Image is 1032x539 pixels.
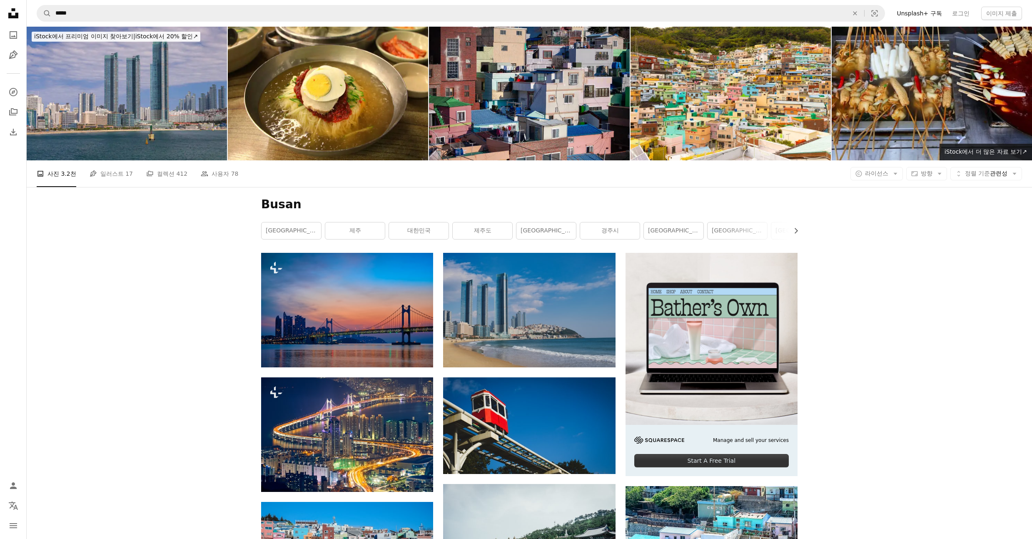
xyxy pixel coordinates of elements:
span: 관련성 [965,170,1007,178]
img: Town [429,27,629,160]
a: 사용자 78 [201,160,238,187]
span: 412 [176,169,187,178]
a: 일러스트 [5,47,22,63]
span: 방향 [921,170,932,177]
button: Unsplash 검색 [37,5,51,21]
a: [GEOGRAPHIC_DATA] [708,222,767,239]
a: iStock에서 프리미엄 이미지 찾아보기|iStock에서 20% 할인↗ [27,27,205,47]
button: 시각적 검색 [865,5,885,21]
img: 배경에 고층 건물이 많은 해변 [443,253,615,367]
span: Manage and sell your services [713,437,789,444]
img: 한국 부산의 어묵 오뎅 [832,27,1032,160]
span: iStock에서 프리미엄 이미지 찾아보기 | [34,33,135,40]
a: 로그인 [947,7,975,20]
img: Haeundae Beach in Busan [27,27,227,160]
a: Unsplash+ 구독 [892,7,947,20]
h1: Busan [261,197,798,212]
a: 탐색 [5,84,22,100]
a: Manage and sell your servicesStart A Free Trial [626,253,798,476]
img: 고층 빌딩과 극적인 하늘이 있는 일출의 광안대교. 부산, 대한민국 [261,253,433,367]
span: 정렬 기준 [965,170,990,177]
a: 빨간색과 흰색 금속 타워 [443,422,615,429]
span: 17 [125,169,133,178]
img: file-1705255347840-230a6ab5bca9image [634,437,684,444]
button: 정렬 기준관련성 [950,167,1022,180]
button: 라이선스 [850,167,903,180]
button: 목록을 오른쪽으로 스크롤 [788,222,798,239]
div: Start A Free Trial [634,454,789,467]
button: 언어 [5,497,22,514]
span: 라이선스 [865,170,888,177]
a: 사진 [5,27,22,43]
a: 고층 빌딩과 극적인 하늘이 있는 일출의 광안대교. 부산, 대한민국 [261,306,433,314]
a: 고층 빌딩이 있는 부산 도심과 광안대교가 야간에 밝게 빛납니다. 부산. 대한민국 [261,431,433,438]
a: iStock에서 더 많은 자료 보기↗ [940,144,1032,160]
img: 고층 빌딩이 있는 부산 도심과 광안대교가 야간에 밝게 빛납니다. 부산. 대한민국 [261,377,433,492]
a: 컬렉션 [5,104,22,120]
a: 컬렉션 412 [146,160,187,187]
img: file-1707883121023-8e3502977149image [626,253,798,425]
a: 일러스트 17 [90,160,133,187]
a: 다운로드 내역 [5,124,22,140]
a: 로그인 / 가입 [5,477,22,494]
a: 경주시 [580,222,640,239]
a: [GEOGRAPHIC_DATA] [771,222,831,239]
a: [GEOGRAPHIC_DATA] [644,222,703,239]
img: 부산 감천문화마을 전경 [631,27,831,160]
a: [GEOGRAPHIC_DATA] [262,222,321,239]
button: 메뉴 [5,517,22,534]
form: 사이트 전체에서 이미지 찾기 [37,5,885,22]
button: 이미지 제출 [981,7,1022,20]
span: iStock에서 더 많은 자료 보기 ↗ [945,148,1027,155]
img: 빨간색과 흰색 금속 타워 [443,377,615,474]
button: 삭제 [846,5,864,21]
a: 대한민국 [389,222,449,239]
span: iStock에서 20% 할인 ↗ [34,33,198,40]
a: [GEOGRAPHIC_DATA], [GEOGRAPHIC_DATA] [516,222,576,239]
button: 방향 [906,167,947,180]
span: 78 [231,169,239,178]
img: A Bowl of Delicious Naengmyeong – Korean Cold Noodles [228,27,428,160]
a: 제주 [325,222,385,239]
a: 배경에 고층 건물이 많은 해변 [443,306,615,314]
a: 제주도 [453,222,512,239]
